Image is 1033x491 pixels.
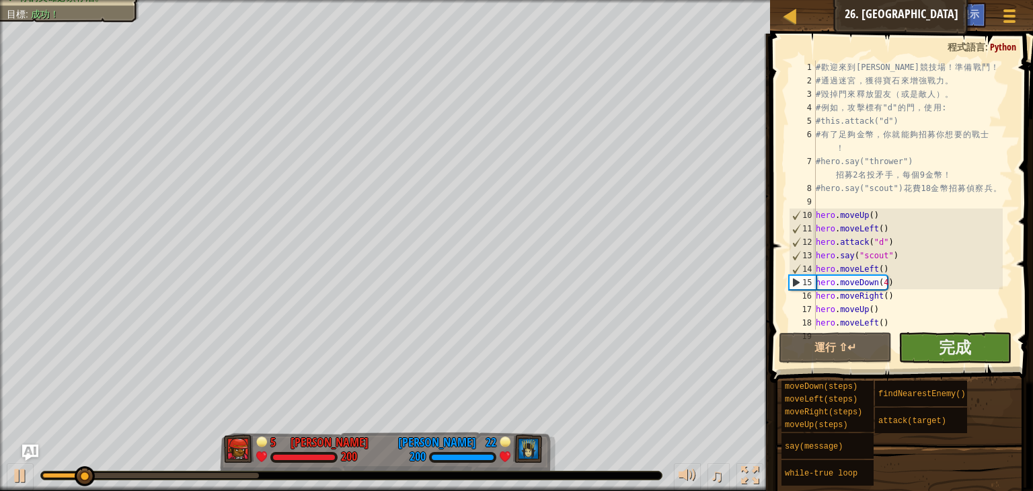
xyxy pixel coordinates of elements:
[789,128,816,155] div: 6
[789,155,816,182] div: 7
[789,182,816,195] div: 8
[789,74,816,87] div: 2
[948,40,985,53] span: 程式語言
[674,463,701,491] button: 調整音量
[224,435,254,463] img: thang_avatar_frame.png
[710,465,724,486] span: ♫
[790,209,816,222] div: 10
[789,114,816,128] div: 5
[26,9,31,20] span: :
[789,195,816,209] div: 9
[790,249,816,262] div: 13
[785,382,857,391] span: moveDown(steps)
[790,262,816,276] div: 14
[993,3,1026,34] button: 顯示遊戲選單
[908,3,944,28] button: Ask AI
[785,442,843,451] span: say(message)
[785,395,857,404] span: moveLeft(steps)
[789,316,816,330] div: 18
[878,389,966,399] span: findNearestEnemy()
[990,40,1016,53] span: Python
[785,420,848,430] span: moveUp(steps)
[31,9,59,20] span: 成功！
[7,9,26,20] span: 目標
[736,463,763,491] button: 切換全螢幕
[789,303,816,316] div: 17
[341,451,357,463] div: 200
[779,332,892,363] button: 運行 ⇧↵
[410,451,426,463] div: 200
[7,463,34,491] button: Ctrl + P: Play
[707,463,730,491] button: ♫
[785,469,857,478] span: while-true loop
[939,336,971,358] span: 完成
[22,445,38,461] button: Ask AI
[790,235,816,249] div: 12
[789,289,816,303] div: 16
[789,61,816,74] div: 1
[483,434,496,446] div: 22
[915,7,938,20] span: Ask AI
[785,408,862,417] span: moveRight(steps)
[398,434,476,451] div: [PERSON_NAME]
[985,40,990,53] span: :
[898,332,1011,363] button: 完成
[789,330,816,343] div: 19
[270,434,284,446] div: 5
[512,435,542,463] img: thang_avatar_frame.png
[291,434,369,451] div: [PERSON_NAME]
[789,101,816,114] div: 4
[951,7,979,20] span: 小提示
[878,416,946,426] span: attack(target)
[790,222,816,235] div: 11
[790,276,816,289] div: 15
[789,87,816,101] div: 3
